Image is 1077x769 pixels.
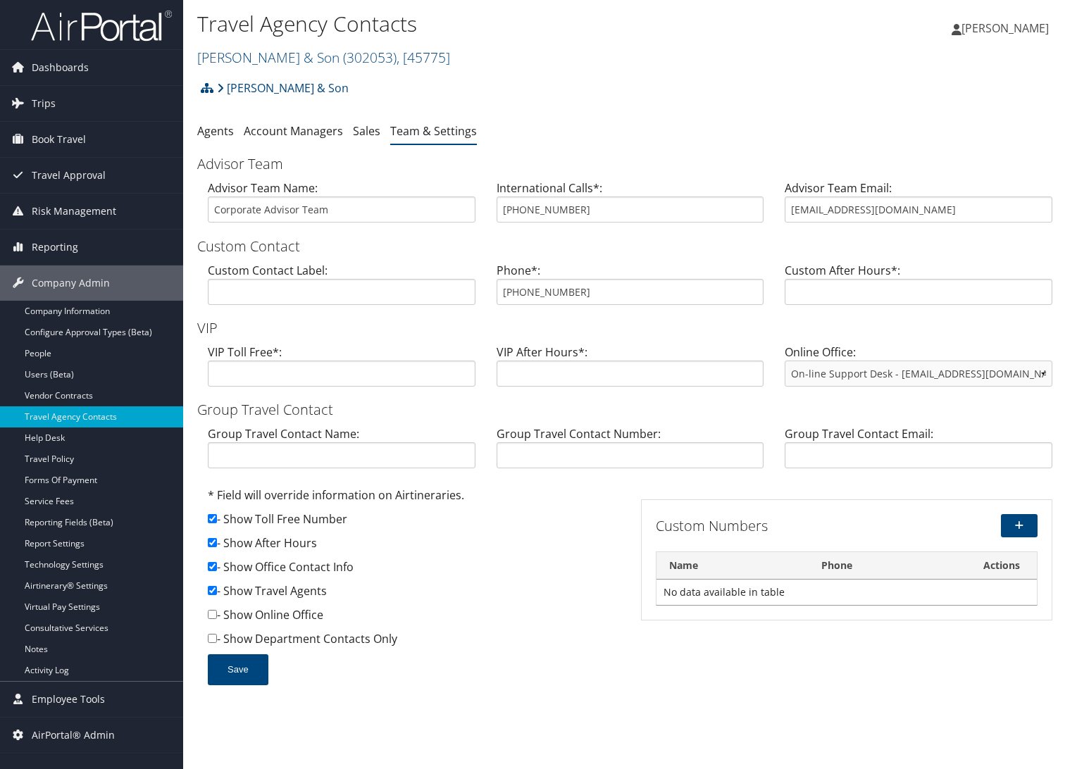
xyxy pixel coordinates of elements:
[197,237,1063,256] h3: Custom Contact
[197,344,486,398] div: VIP Toll Free*:
[197,318,1063,338] h3: VIP
[208,606,620,630] div: - Show Online Office
[353,123,380,139] a: Sales
[486,180,775,234] div: International Calls*:
[32,50,89,85] span: Dashboards
[32,158,106,193] span: Travel Approval
[32,265,110,301] span: Company Admin
[774,344,1063,398] div: Online Office:
[32,122,86,157] span: Book Travel
[961,20,1049,36] span: [PERSON_NAME]
[208,654,268,685] button: Save
[208,630,620,654] div: - Show Department Contacts Only
[774,425,1063,480] div: Group Travel Contact Email:
[32,682,105,717] span: Employee Tools
[197,425,486,480] div: Group Travel Contact Name:
[486,425,775,480] div: Group Travel Contact Number:
[774,180,1063,234] div: Advisor Team Email:
[208,511,620,534] div: - Show Toll Free Number
[197,154,1063,174] h3: Advisor Team
[809,552,966,580] th: Phone: activate to sort column ascending
[197,262,486,316] div: Custom Contact Label:
[390,123,477,139] a: Team & Settings
[217,74,349,102] a: [PERSON_NAME] & Son
[244,123,343,139] a: Account Managers
[774,262,1063,316] div: Custom After Hours*:
[208,558,620,582] div: - Show Office Contact Info
[343,48,397,67] span: ( 302053 )
[486,262,775,316] div: Phone*:
[32,194,116,229] span: Risk Management
[952,7,1063,49] a: [PERSON_NAME]
[208,534,620,558] div: - Show After Hours
[397,48,450,67] span: , [ 45775 ]
[32,86,56,121] span: Trips
[656,552,809,580] th: Name: activate to sort column descending
[197,400,1063,420] h3: Group Travel Contact
[656,580,1038,605] td: No data available in table
[208,487,620,511] div: * Field will override information on Airtineraries.
[197,48,450,67] a: [PERSON_NAME] & Son
[197,180,486,234] div: Advisor Team Name:
[966,552,1037,580] th: Actions: activate to sort column ascending
[656,516,907,536] h3: Custom Numbers
[197,123,234,139] a: Agents
[31,9,172,42] img: airportal-logo.png
[32,230,78,265] span: Reporting
[197,9,774,39] h1: Travel Agency Contacts
[208,582,620,606] div: - Show Travel Agents
[32,718,115,753] span: AirPortal® Admin
[486,344,775,398] div: VIP After Hours*:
